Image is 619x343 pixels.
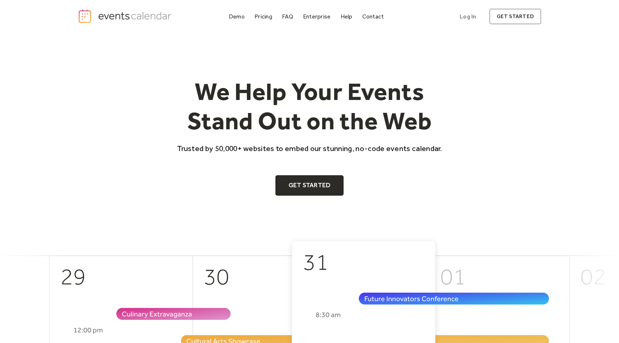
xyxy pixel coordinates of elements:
[359,12,387,21] a: Contact
[300,12,333,21] a: Enterprise
[170,143,449,154] p: Trusted by 50,000+ websites to embed our stunning, no-code events calendar.
[341,14,353,18] div: Help
[275,175,344,196] a: Get Started
[452,9,483,24] a: Log In
[170,77,449,136] h1: We Help Your Events Stand Out on the Web
[252,12,275,21] a: Pricing
[279,12,296,21] a: FAQ
[489,9,541,24] a: get started
[303,14,330,18] div: Enterprise
[282,14,293,18] div: FAQ
[226,12,248,21] a: Demo
[362,14,384,18] div: Contact
[338,12,355,21] a: Help
[254,14,272,18] div: Pricing
[229,14,245,18] div: Demo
